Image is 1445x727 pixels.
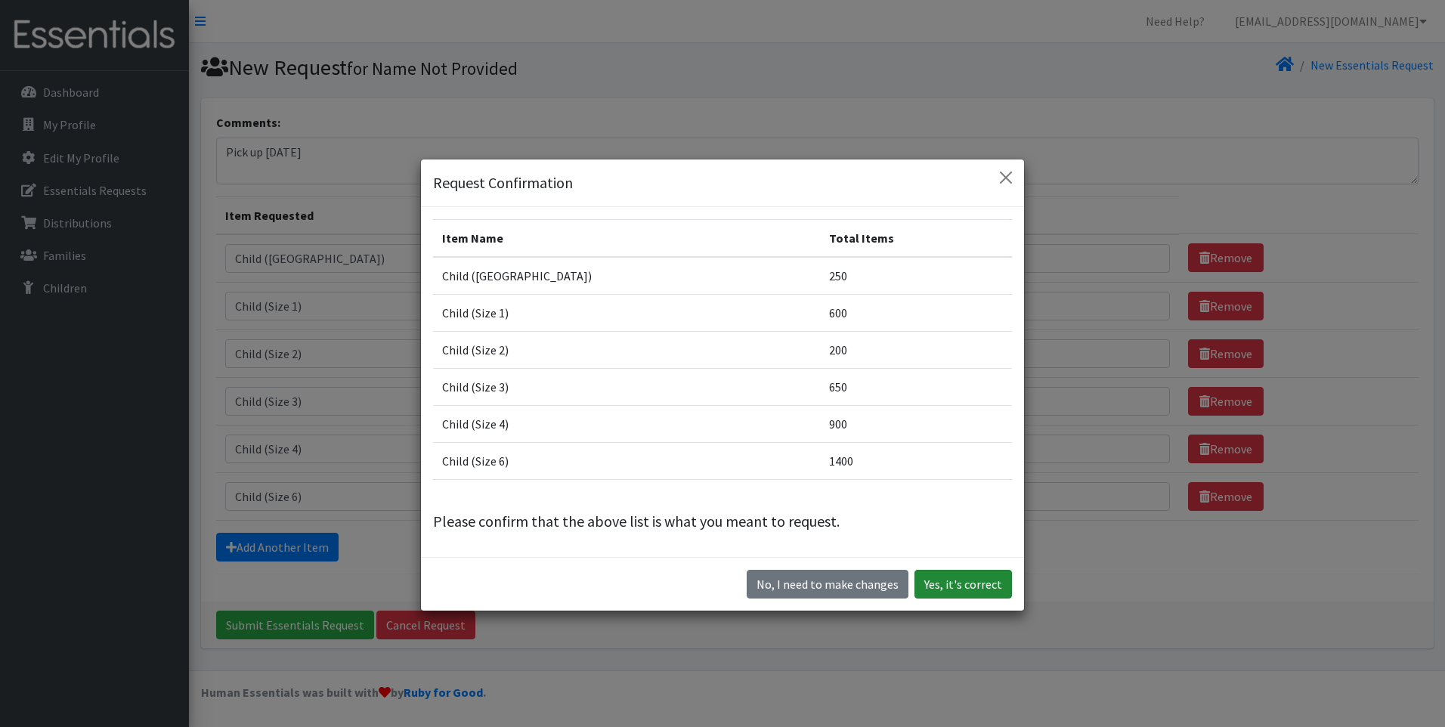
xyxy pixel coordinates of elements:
button: No I need to make changes [747,570,908,599]
td: Child (Size 4) [433,405,820,442]
td: Child (Size 1) [433,294,820,331]
td: Child (Size 3) [433,368,820,405]
td: Child (Size 2) [433,331,820,368]
h5: Request Confirmation [433,172,573,194]
td: Child (Size 6) [433,442,820,479]
td: 600 [820,294,1012,331]
th: Item Name [433,219,820,257]
td: 1400 [820,442,1012,479]
td: 650 [820,368,1012,405]
td: 900 [820,405,1012,442]
td: 250 [820,257,1012,295]
button: Yes, it's correct [914,570,1012,599]
th: Total Items [820,219,1012,257]
button: Close [994,166,1018,190]
td: Child ([GEOGRAPHIC_DATA]) [433,257,820,295]
td: 200 [820,331,1012,368]
p: Please confirm that the above list is what you meant to request. [433,510,1012,533]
